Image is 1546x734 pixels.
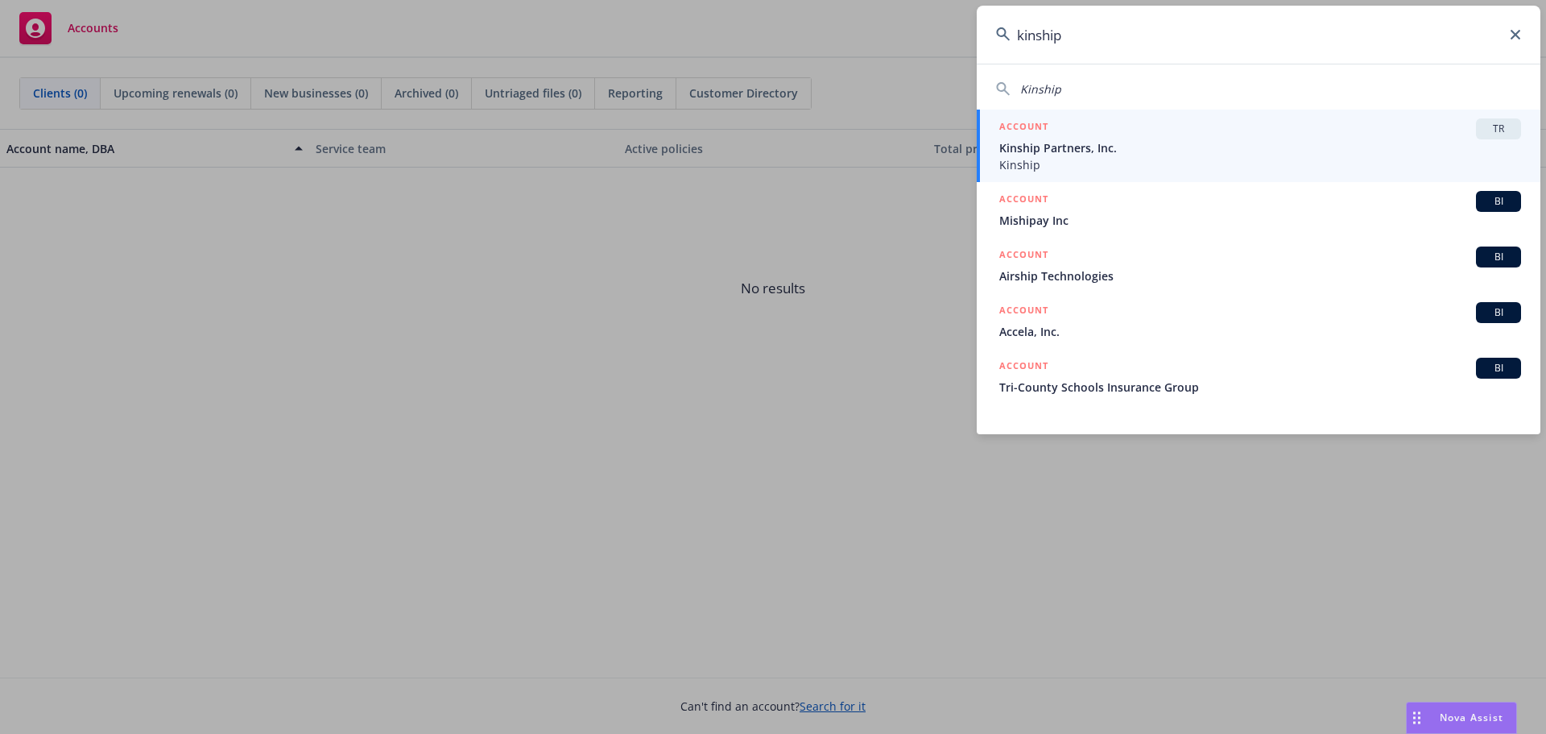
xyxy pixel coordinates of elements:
h5: ACCOUNT [999,191,1048,210]
span: BI [1482,250,1515,264]
h5: ACCOUNT [999,247,1048,266]
h5: ACCOUNT [999,358,1048,377]
span: BI [1482,361,1515,375]
span: BI [1482,194,1515,209]
span: Airship Technologies [999,267,1521,284]
span: Kinship [1020,81,1061,97]
a: ACCOUNTTRKinship Partners, Inc.Kinship [977,110,1540,182]
h5: ACCOUNT [999,118,1048,138]
input: Search... [977,6,1540,64]
a: ACCOUNTBIMishipay Inc [977,182,1540,238]
a: ACCOUNTBIAccela, Inc. [977,293,1540,349]
a: ACCOUNTBIAirship Technologies [977,238,1540,293]
h5: ACCOUNT [999,302,1048,321]
span: Kinship Partners, Inc. [999,139,1521,156]
span: Kinship [999,156,1521,173]
div: Drag to move [1407,703,1427,733]
span: Tri-County Schools Insurance Group [999,379,1521,396]
span: Nova Assist [1440,711,1503,724]
span: BI [1482,305,1515,320]
a: ACCOUNTBITri-County Schools Insurance Group [977,349,1540,404]
span: Accela, Inc. [999,323,1521,340]
button: Nova Assist [1406,702,1517,734]
span: TR [1482,122,1515,136]
span: Mishipay Inc [999,212,1521,229]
